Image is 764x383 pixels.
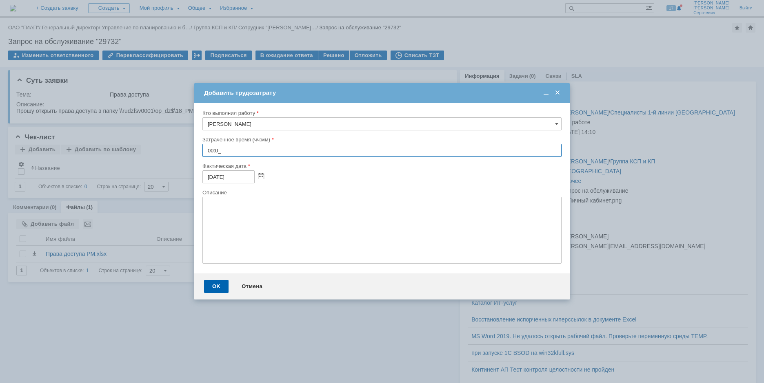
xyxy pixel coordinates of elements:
[553,89,562,97] span: Закрыть
[202,163,560,169] div: Фактическая дата
[542,89,550,97] span: Свернуть (Ctrl + M)
[202,190,560,195] div: Описание
[202,137,560,142] div: Затраченное время (чч:мм)
[204,89,562,97] div: Добавить трудозатрату
[202,110,560,116] div: Кто выполнил работу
